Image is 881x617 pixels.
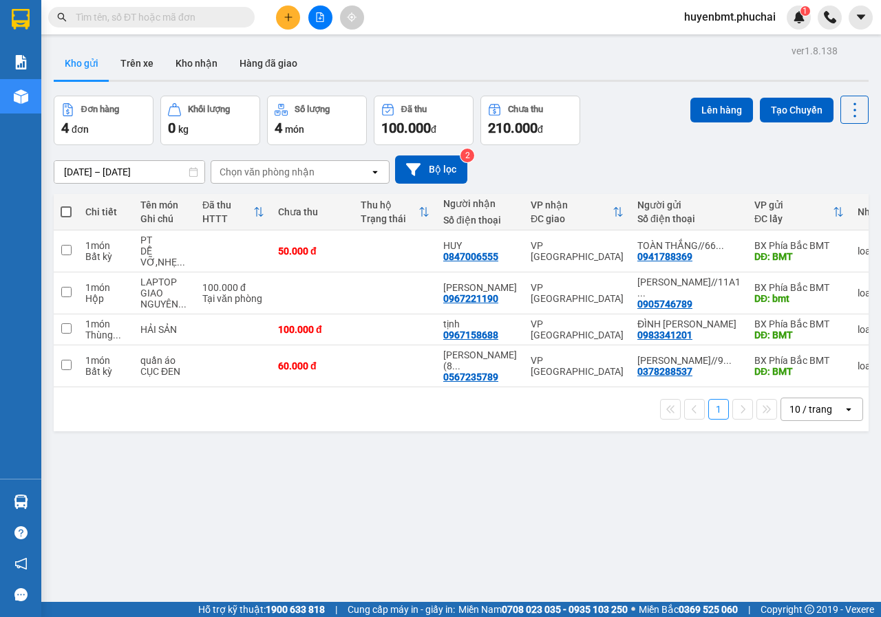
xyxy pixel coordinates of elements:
[716,240,724,251] span: ...
[460,149,474,162] sup: 2
[754,355,844,366] div: BX Phía Bắc BMT
[340,6,364,30] button: aim
[637,251,692,262] div: 0941788369
[361,199,418,210] div: Thu hộ
[168,120,176,136] span: 0
[754,199,833,210] div: VP gửi
[278,360,347,371] div: 60.000 đ
[443,371,498,382] div: 0567235789
[275,120,282,136] span: 4
[177,257,185,268] span: ...
[793,11,805,23] img: icon-new-feature
[278,324,347,335] div: 100.000 đ
[195,194,271,230] th: Toggle SortBy
[113,329,121,340] span: ...
[295,105,330,114] div: Số lượng
[849,6,873,30] button: caret-down
[443,240,517,251] div: HUY
[14,526,28,539] span: question-circle
[754,251,844,262] div: DĐ: BMT
[855,11,867,23] span: caret-down
[538,124,543,135] span: đ
[140,355,189,366] div: quần áo
[637,318,741,329] div: ĐÌNH PHAN TIẾN TRÍ
[381,120,431,136] span: 100.000
[805,605,814,614] span: copyright
[54,47,109,80] button: Kho gửi
[524,194,630,230] th: Toggle SortBy
[76,10,238,25] input: Tìm tên, số ĐT hoặc mã đơn
[14,495,28,509] img: warehouse-icon
[347,12,357,22] span: aim
[708,399,729,420] button: 1
[789,402,832,416] div: 10 / trang
[754,318,844,329] div: BX Phía Bắc BMT
[276,6,300,30] button: plus
[760,98,834,122] button: Tạo Chuyến
[502,604,628,615] strong: 0708 023 035 - 0935 103 250
[754,282,844,293] div: BX Phía Bắc BMT
[458,602,628,617] span: Miền Nam
[140,277,189,288] div: LAPTOP
[531,318,624,340] div: VP [GEOGRAPHIC_DATA]
[508,105,543,114] div: Chưa thu
[443,318,517,329] div: tịnh
[140,324,189,335] div: HẢI SẢN
[85,366,127,377] div: Bất kỳ
[631,607,635,612] span: ⚪️
[754,293,844,304] div: DĐ: bmt
[14,89,28,104] img: warehouse-icon
[140,213,189,224] div: Ghi chú
[85,355,127,366] div: 1 món
[531,213,613,224] div: ĐC giao
[160,96,260,145] button: Khối lượng0kg
[637,329,692,340] div: 0983341201
[637,355,741,366] div: LIN NGUYỄN//98 PHAN ĐĂNG LƯU
[637,213,741,224] div: Số điện thoại
[431,124,436,135] span: đ
[85,282,127,293] div: 1 món
[285,124,304,135] span: món
[531,355,624,377] div: VP [GEOGRAPHIC_DATA]
[792,43,838,58] div: ver 1.8.138
[54,161,204,183] input: Select a date range.
[109,47,164,80] button: Trên xe
[480,96,580,145] button: Chưa thu210.000đ
[14,55,28,69] img: solution-icon
[639,602,738,617] span: Miền Bắc
[202,282,264,293] div: 100.000 đ
[14,557,28,570] span: notification
[443,293,498,304] div: 0967221190
[443,251,498,262] div: 0847006555
[85,240,127,251] div: 1 món
[229,47,308,80] button: Hàng đã giao
[374,96,474,145] button: Đã thu100.000đ
[315,12,325,22] span: file-add
[178,299,187,310] span: ...
[308,6,332,30] button: file-add
[800,6,810,16] sup: 1
[637,288,646,299] span: ...
[57,12,67,22] span: search
[278,206,347,217] div: Chưa thu
[14,588,28,601] span: message
[803,6,807,16] span: 1
[395,155,467,184] button: Bộ lọc
[673,8,787,25] span: huyenbmt.phuchai
[723,355,732,366] span: ...
[754,213,833,224] div: ĐC lấy
[188,105,230,114] div: Khối lượng
[531,282,624,304] div: VP [GEOGRAPHIC_DATA]
[164,47,229,80] button: Kho nhận
[72,124,89,135] span: đơn
[361,213,418,224] div: Trạng thái
[637,277,741,299] div: TRẦN VĂN VĨ//11A1 LƯƠNG THẾ VINH
[443,349,517,371] div: nguyễn vi (85 TÔ VĨNH DIÊN(
[202,213,253,224] div: HTTT
[754,366,844,377] div: DĐ: BMT
[202,199,253,210] div: Đã thu
[824,11,836,23] img: phone-icon
[348,602,455,617] span: Cung cấp máy in - giấy in:
[637,299,692,310] div: 0905746789
[754,329,844,340] div: DĐ: BMT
